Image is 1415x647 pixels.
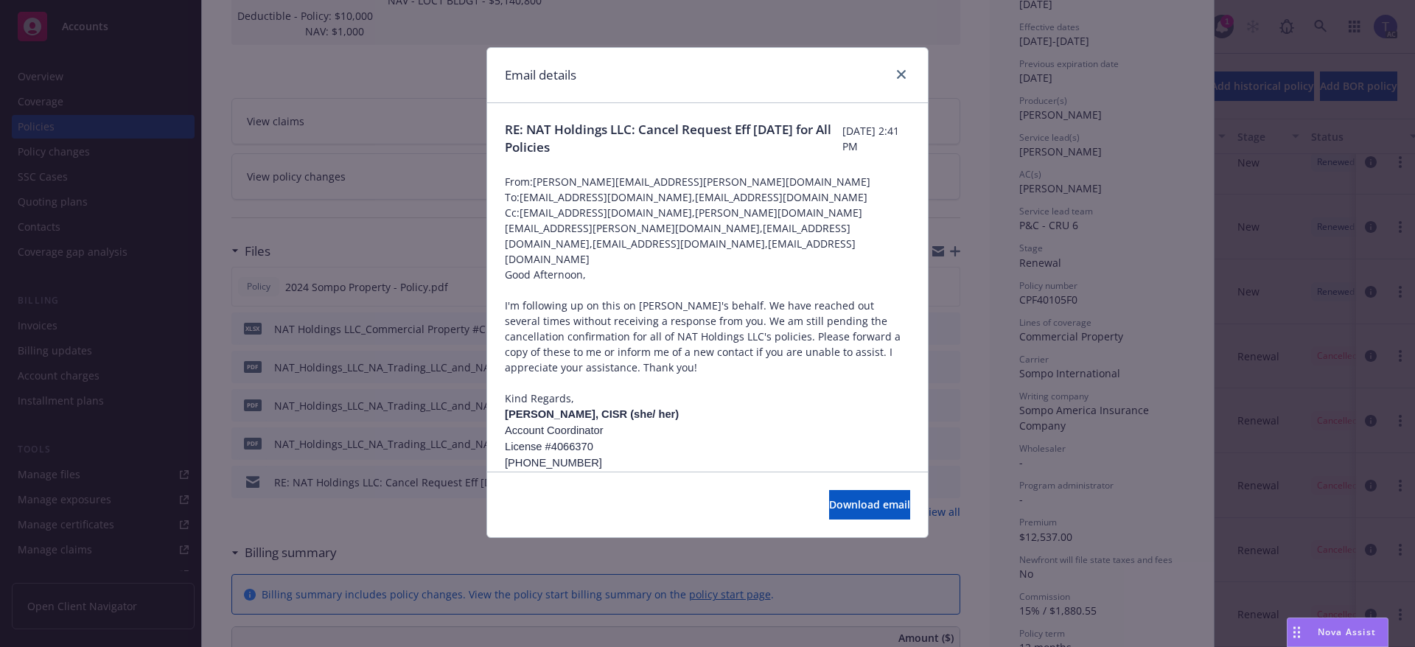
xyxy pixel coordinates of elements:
[1318,626,1376,638] span: Nova Assist
[1287,618,1388,647] button: Nova Assist
[505,422,910,438] p: Account Coordinator
[1288,618,1306,646] div: Drag to move
[829,497,910,511] span: Download email
[505,406,910,422] p: [PERSON_NAME], CISR (she/ her)
[505,205,910,267] span: Cc: [EMAIL_ADDRESS][DOMAIN_NAME],[PERSON_NAME][DOMAIN_NAME][EMAIL_ADDRESS][PERSON_NAME][DOMAIN_NA...
[505,438,910,455] p: License #4066370
[505,455,910,471] p: [PHONE_NUMBER]
[829,490,910,520] button: Download email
